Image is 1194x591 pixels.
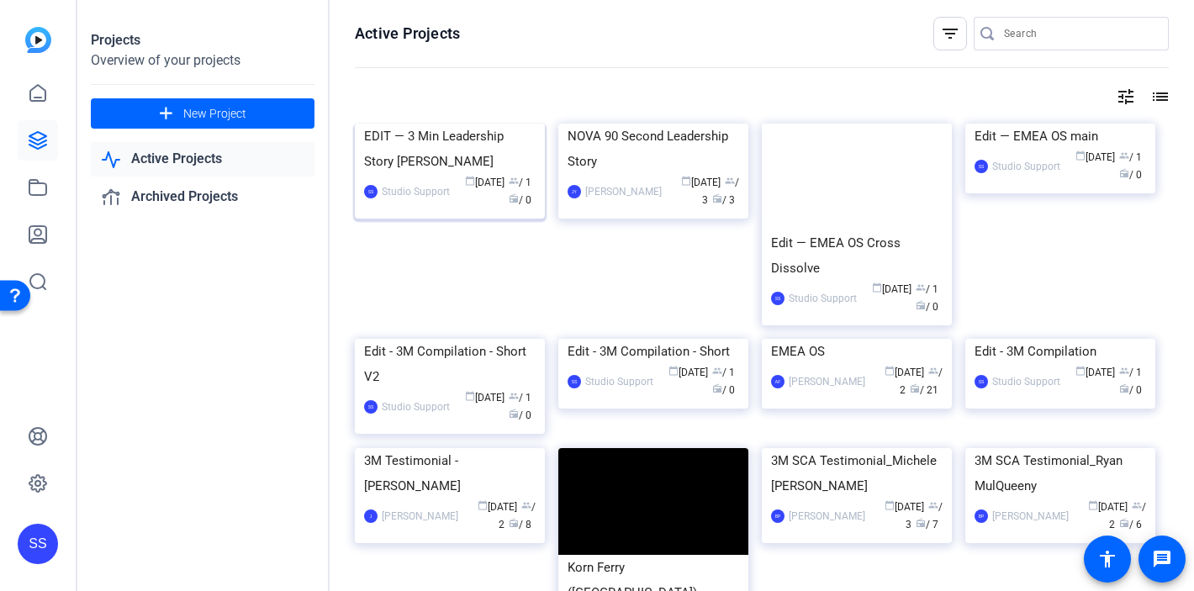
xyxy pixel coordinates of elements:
div: SS [18,524,58,564]
span: / 1 [712,367,735,378]
div: J [364,509,378,523]
span: radio [509,193,519,203]
span: / 21 [910,384,938,396]
div: Edit - 3M Compilation - Short [568,339,739,364]
div: Edit - 3M Compilation [975,339,1146,364]
div: SS [975,160,988,173]
mat-icon: list [1149,87,1169,107]
span: / 0 [1119,384,1142,396]
span: / 3 [712,194,735,206]
div: EMEA OS [771,339,943,364]
span: calendar_today [478,500,488,510]
span: / 0 [509,409,531,421]
span: / 0 [712,384,735,396]
div: [PERSON_NAME] [992,508,1069,525]
span: / 1 [509,177,531,188]
span: radio [910,383,920,393]
span: / 6 [1119,519,1142,530]
a: Archived Projects [91,180,314,214]
div: Edit - 3M Compilation - Short V2 [364,339,536,389]
div: [PERSON_NAME] [789,508,865,525]
span: group [1119,150,1129,161]
span: / 1 [1119,151,1142,163]
input: Search [1004,24,1155,44]
span: calendar_today [465,391,475,401]
span: group [928,366,938,376]
span: calendar_today [1075,150,1086,161]
span: radio [509,409,519,419]
span: calendar_today [1088,500,1098,510]
span: [DATE] [1075,151,1115,163]
span: group [725,176,735,186]
div: Studio Support [382,183,450,200]
span: group [916,282,926,293]
span: radio [712,193,722,203]
span: / 0 [509,194,531,206]
span: [DATE] [885,501,924,513]
mat-icon: filter_list [940,24,960,44]
span: radio [1119,518,1129,528]
span: [DATE] [1088,501,1128,513]
div: 3M Testimonial - [PERSON_NAME] [364,448,536,499]
div: Edit — EMEA OS main [975,124,1146,149]
span: / 8 [509,519,531,530]
span: calendar_today [681,176,691,186]
span: [DATE] [465,392,505,404]
span: calendar_today [465,176,475,186]
span: [DATE] [1075,367,1115,378]
span: calendar_today [885,366,895,376]
span: radio [1119,383,1129,393]
div: SS [975,375,988,388]
span: radio [916,518,926,528]
div: AF [771,375,785,388]
span: calendar_today [885,500,895,510]
div: Studio Support [585,373,653,390]
button: New Project [91,98,314,129]
div: 3M SCA Testimonial_Ryan MulQueeny [975,448,1146,499]
span: radio [712,383,722,393]
div: BP [975,509,988,523]
span: [DATE] [478,501,517,513]
span: radio [916,300,926,310]
div: SS [364,185,378,198]
div: [PERSON_NAME] [789,373,865,390]
div: Studio Support [992,373,1060,390]
span: / 2 [1109,501,1146,530]
div: EDIT — 3 Min Leadership Story [PERSON_NAME] [364,124,536,174]
span: group [521,500,531,510]
span: group [509,391,519,401]
div: SS [771,292,785,305]
mat-icon: message [1152,549,1172,569]
div: [PERSON_NAME] [382,508,458,525]
span: / 0 [1119,169,1142,181]
div: Studio Support [992,158,1060,175]
span: group [1132,500,1142,510]
span: calendar_today [1075,366,1086,376]
span: [DATE] [885,367,924,378]
mat-icon: add [156,103,177,124]
mat-icon: accessibility [1097,549,1117,569]
div: JY [568,185,581,198]
span: calendar_today [668,366,679,376]
span: [DATE] [681,177,721,188]
span: group [509,176,519,186]
span: calendar_today [872,282,882,293]
a: Active Projects [91,142,314,177]
img: blue-gradient.svg [25,27,51,53]
span: [DATE] [668,367,708,378]
span: / 7 [916,519,938,530]
span: / 1 [1119,367,1142,378]
span: / 3 [906,501,943,530]
span: [DATE] [465,177,505,188]
span: New Project [183,105,246,123]
span: / 0 [916,301,938,313]
div: Overview of your projects [91,50,314,71]
span: group [712,366,722,376]
h1: Active Projects [355,24,460,44]
span: / 2 [499,501,536,530]
mat-icon: tune [1116,87,1136,107]
div: Studio Support [382,398,450,415]
div: SS [568,375,581,388]
span: radio [509,518,519,528]
span: [DATE] [872,283,911,295]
